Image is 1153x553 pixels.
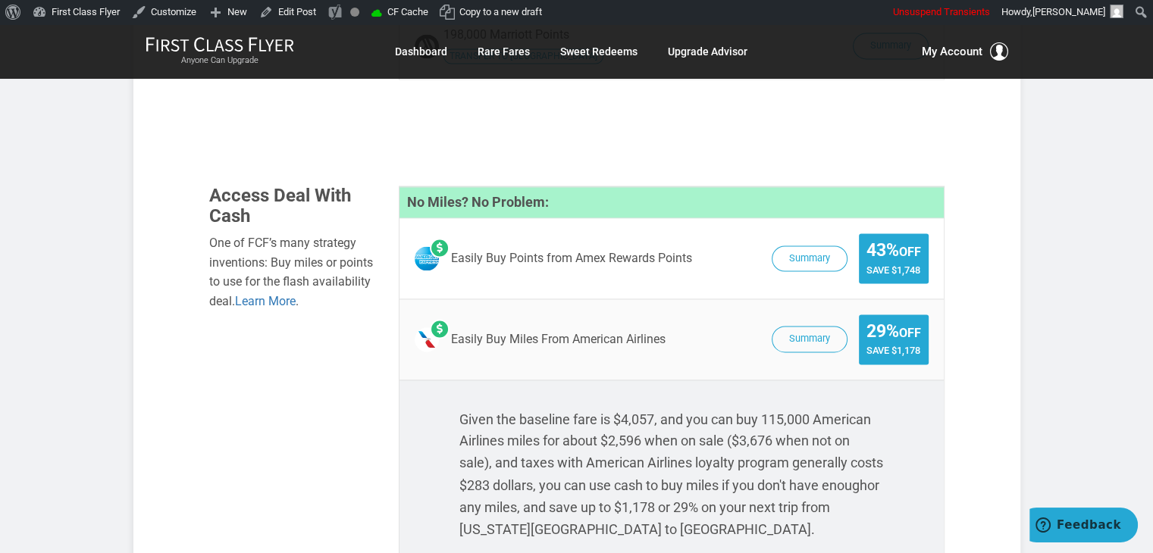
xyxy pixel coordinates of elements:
[866,345,921,356] span: Save $1,178
[478,38,530,65] a: Rare Fares
[399,186,944,218] h4: No Miles? No Problem:
[1029,508,1138,545] iframe: Opens a widget where you can find more information
[1032,6,1105,17] span: [PERSON_NAME]
[922,42,1008,61] button: My Account
[866,241,921,260] span: 43%
[209,186,376,226] h3: Access Deal With Cash
[146,55,294,66] small: Anyone Can Upgrade
[899,326,921,340] small: Off
[772,326,848,352] button: Summary
[772,245,848,272] button: Summary
[209,233,376,311] div: One of FCF’s many strategy inventions: Buy miles or points to use for the flash availability deal. .
[451,333,666,346] span: Easily Buy Miles From American Airlines
[451,252,692,265] span: Easily Buy Points from Amex Rewards Points
[899,245,921,259] small: Off
[922,42,982,61] span: My Account
[146,36,294,52] img: First Class Flyer
[235,294,296,308] a: Learn More
[866,264,921,276] span: Save $1,748
[459,409,884,540] p: Given the baseline fare is $4,057, and you can buy 115,000 American Airlines miles for about $2,5...
[866,322,921,341] span: 29%
[893,6,990,17] span: Unsuspend Transients
[668,38,747,65] a: Upgrade Advisor
[459,476,879,514] span: or any miles
[395,38,447,65] a: Dashboard
[560,38,638,65] a: Sweet Redeems
[146,36,294,67] a: First Class FlyerAnyone Can Upgrade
